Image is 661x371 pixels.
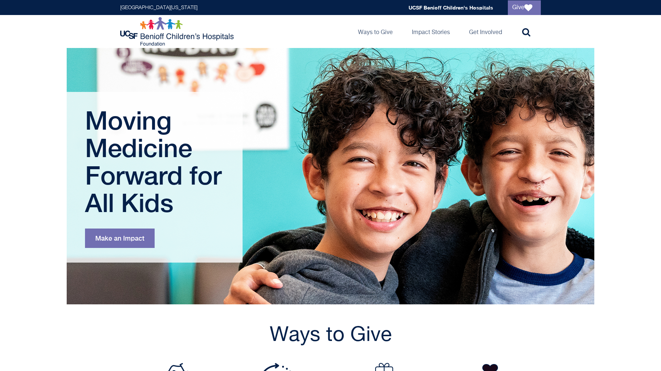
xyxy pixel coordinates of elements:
[508,0,541,15] a: Give
[409,4,493,11] a: UCSF Benioff Children's Hospitals
[120,5,197,10] a: [GEOGRAPHIC_DATA][US_STATE]
[406,15,456,48] a: Impact Stories
[463,15,508,48] a: Get Involved
[352,15,399,48] a: Ways to Give
[120,323,541,348] h2: Ways to Give
[85,107,226,216] h1: Moving Medicine Forward for All Kids
[85,229,155,248] a: Make an Impact
[120,17,236,46] img: Logo for UCSF Benioff Children's Hospitals Foundation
